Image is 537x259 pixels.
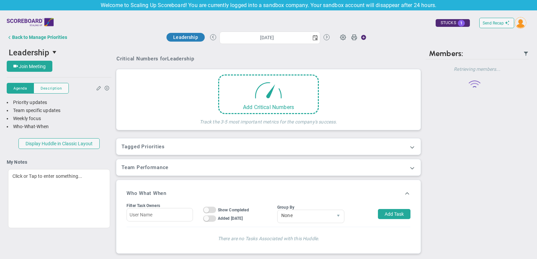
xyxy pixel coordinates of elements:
[426,66,529,72] h4: Retrieving members...
[7,31,67,44] button: Back to Manage Priorities
[41,86,62,91] span: Description
[436,19,470,27] div: STUCKS
[523,51,529,56] span: Filter Updated Members
[12,35,67,40] div: Back to Manage Priorities
[358,33,367,42] span: Action Button
[7,83,34,94] button: Agenda
[218,208,249,212] span: Show Completed
[8,169,110,228] div: Click or Tap to enter something...
[34,83,69,94] button: Description
[116,56,196,62] div: Critical Numbers for
[7,107,111,114] div: Team specific updates
[351,34,357,43] span: Print Huddle
[515,17,526,29] img: 193898.Person.photo
[7,159,111,165] h4: My Notes
[121,164,416,170] h3: Team Performance
[7,99,111,106] div: Priority updates
[121,144,416,150] h3: Tagged Priorities
[337,31,349,43] span: Huddle Settings
[429,49,463,58] span: Members:
[7,15,54,29] img: scalingup-logo.svg
[7,115,111,122] div: Weekly focus
[7,123,111,130] div: Who-What-When
[127,190,166,196] h3: Who What When
[13,86,27,91] span: Agenda
[378,209,410,219] button: Add Task
[127,208,193,221] input: User Name
[277,205,344,210] div: Group By
[18,138,100,149] button: Display Huddle in Classic Layout
[218,216,243,221] span: Added [DATE]
[7,61,52,72] button: Join Meeting
[200,114,337,125] h4: Track the 3-5 most important metrics for the company's success.
[173,35,198,40] span: Leadership
[310,32,320,44] span: select
[458,20,465,27] span: 1
[333,210,344,223] span: select
[278,210,333,221] span: None
[167,56,194,62] span: Leadership
[127,203,193,208] div: Filter Task Owners
[133,234,404,242] h4: There are no Tasks Associated with this Huddle.
[49,47,61,58] span: select
[483,21,504,25] span: Send Recap
[219,104,318,110] div: Add Critical Numbers
[9,48,49,57] span: Leadership
[19,64,46,69] span: Join Meeting
[479,18,514,28] button: Send Recap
